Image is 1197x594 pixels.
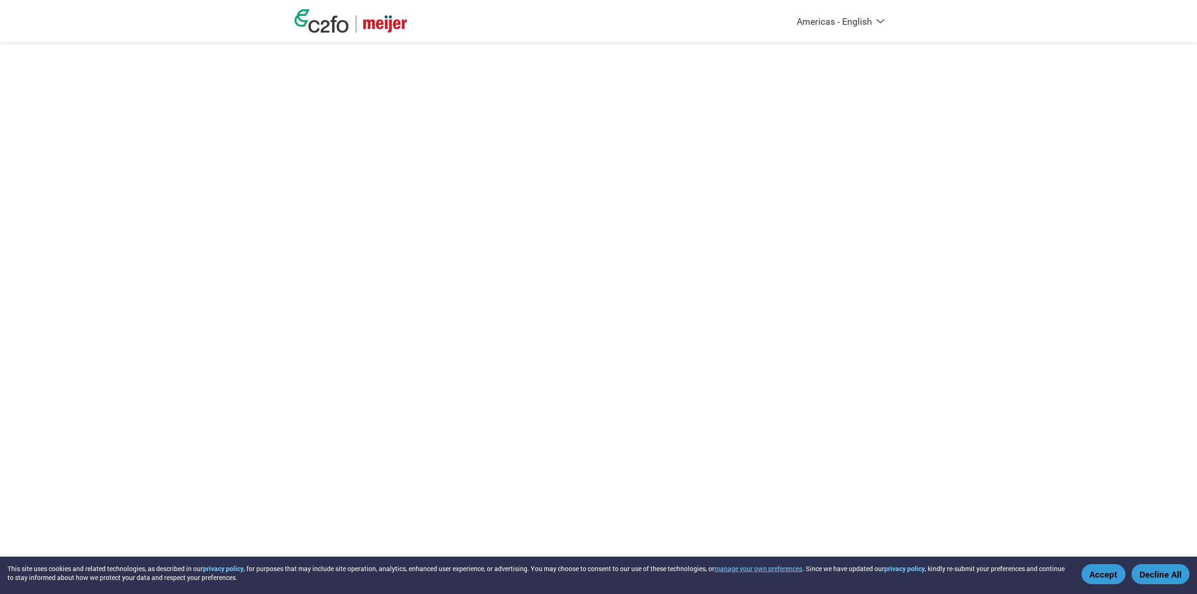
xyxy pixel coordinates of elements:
[295,9,349,33] img: c2fo logo
[203,564,244,573] a: privacy policy
[1082,564,1125,584] button: Accept
[363,15,407,33] img: Meijer
[7,564,1068,582] div: This site uses cookies and related technologies, as described in our , for purposes that may incl...
[884,564,925,573] a: privacy policy
[714,564,802,573] button: manage your own preferences
[1132,564,1190,584] button: Decline All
